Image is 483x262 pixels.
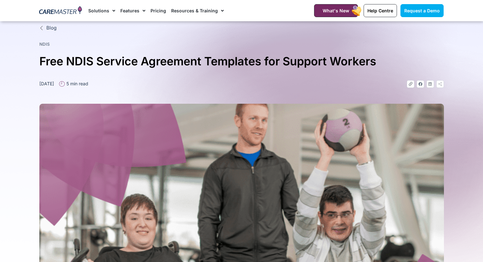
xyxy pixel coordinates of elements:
span: Help Centre [367,8,393,13]
h1: Free NDIS Service Agreement Templates for Support Workers [39,52,444,71]
a: Help Centre [364,4,397,17]
span: 5 min read [65,80,88,87]
span: Request a Demo [404,8,440,13]
span: What's New [323,8,349,13]
time: [DATE] [39,81,54,86]
span: Blog [45,24,57,32]
a: What's New [314,4,358,17]
a: Request a Demo [400,4,444,17]
img: CareMaster Logo [39,6,82,16]
a: NDIS [39,42,50,47]
a: Blog [39,24,444,32]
